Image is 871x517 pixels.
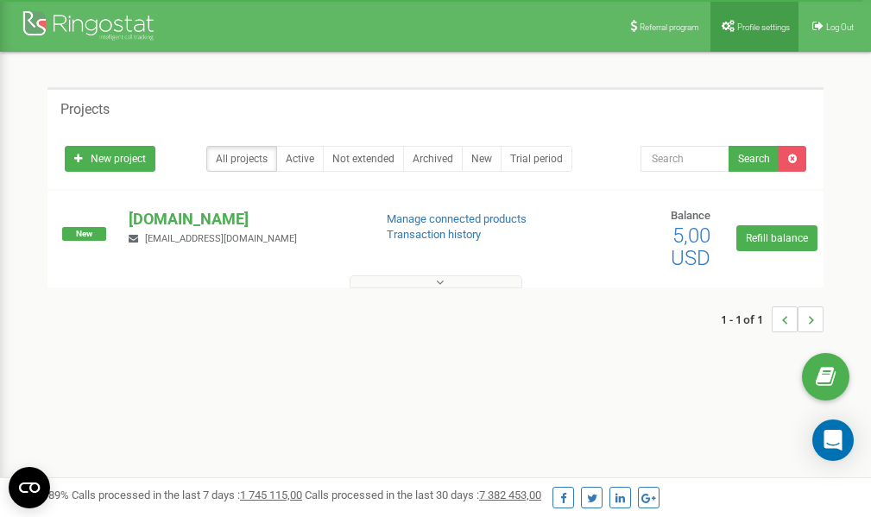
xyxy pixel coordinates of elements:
a: Not extended [323,146,404,172]
button: Open CMP widget [9,467,50,508]
h5: Projects [60,102,110,117]
span: [EMAIL_ADDRESS][DOMAIN_NAME] [145,233,297,244]
a: Archived [403,146,463,172]
div: Open Intercom Messenger [812,419,854,461]
a: Manage connected products [387,212,527,225]
input: Search [641,146,729,172]
a: Transaction history [387,228,481,241]
u: 7 382 453,00 [479,489,541,501]
button: Search [729,146,779,172]
span: Calls processed in the last 30 days : [305,489,541,501]
nav: ... [721,289,824,350]
p: [DOMAIN_NAME] [129,208,358,230]
span: Balance [671,209,710,222]
span: 5,00 USD [671,224,710,270]
span: Calls processed in the last 7 days : [72,489,302,501]
u: 1 745 115,00 [240,489,302,501]
a: Refill balance [736,225,817,251]
span: 1 - 1 of 1 [721,306,772,332]
span: Referral program [640,22,699,32]
a: New project [65,146,155,172]
span: Profile settings [737,22,790,32]
a: Active [276,146,324,172]
a: Trial period [501,146,572,172]
a: New [462,146,502,172]
span: Log Out [826,22,854,32]
span: New [62,227,106,241]
a: All projects [206,146,277,172]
